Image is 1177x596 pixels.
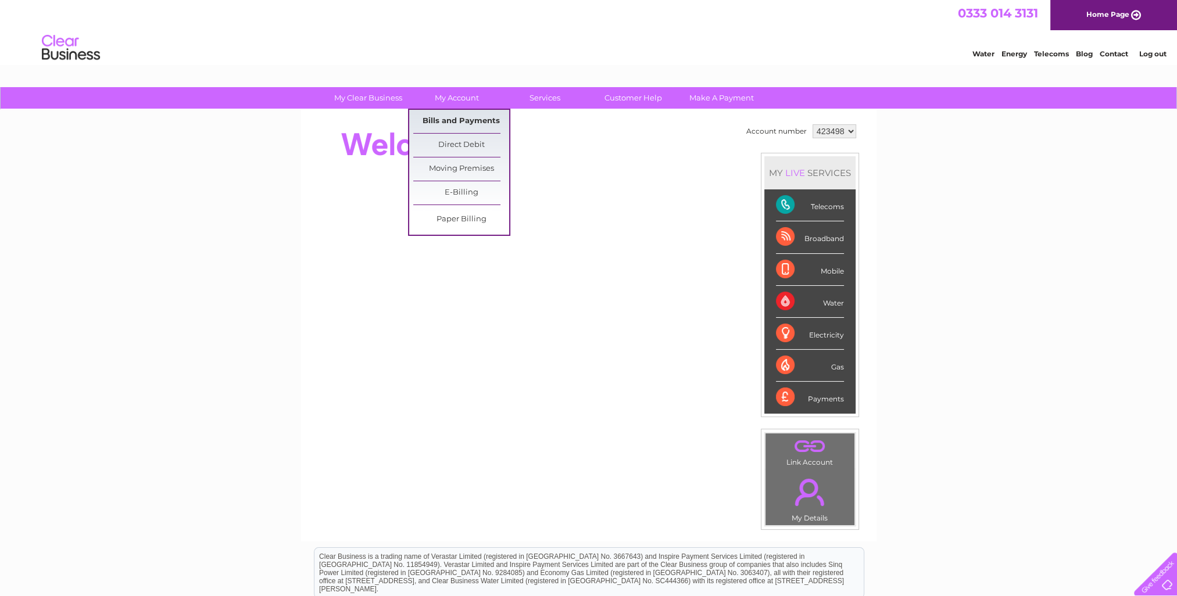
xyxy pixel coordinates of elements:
div: Clear Business is a trading name of Verastar Limited (registered in [GEOGRAPHIC_DATA] No. 3667643... [314,6,864,56]
td: Link Account [765,433,855,469]
a: Bills and Payments [413,110,509,133]
a: E-Billing [413,181,509,204]
div: Gas [776,350,844,382]
div: Broadband [776,221,844,253]
a: My Clear Business [320,87,416,109]
a: Moving Premises [413,157,509,181]
a: Direct Debit [413,134,509,157]
div: MY SERVICES [764,156,856,189]
a: Blog [1076,49,1093,58]
td: My Details [765,469,855,526]
a: Energy [1001,49,1027,58]
div: Telecoms [776,189,844,221]
div: LIVE [783,167,807,178]
a: Log out [1139,49,1167,58]
a: Make A Payment [674,87,770,109]
a: . [768,472,852,512]
a: 0333 014 3131 [958,6,1038,20]
a: My Account [409,87,505,109]
div: Electricity [776,318,844,350]
div: Water [776,286,844,318]
td: Account number [743,121,810,141]
a: Customer Help [585,87,681,109]
div: Payments [776,382,844,413]
a: . [768,436,852,457]
div: Mobile [776,254,844,286]
a: Services [497,87,593,109]
a: Contact [1100,49,1128,58]
a: Telecoms [1034,49,1069,58]
a: Paper Billing [413,208,509,231]
img: logo.png [41,30,101,66]
a: Water [972,49,994,58]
